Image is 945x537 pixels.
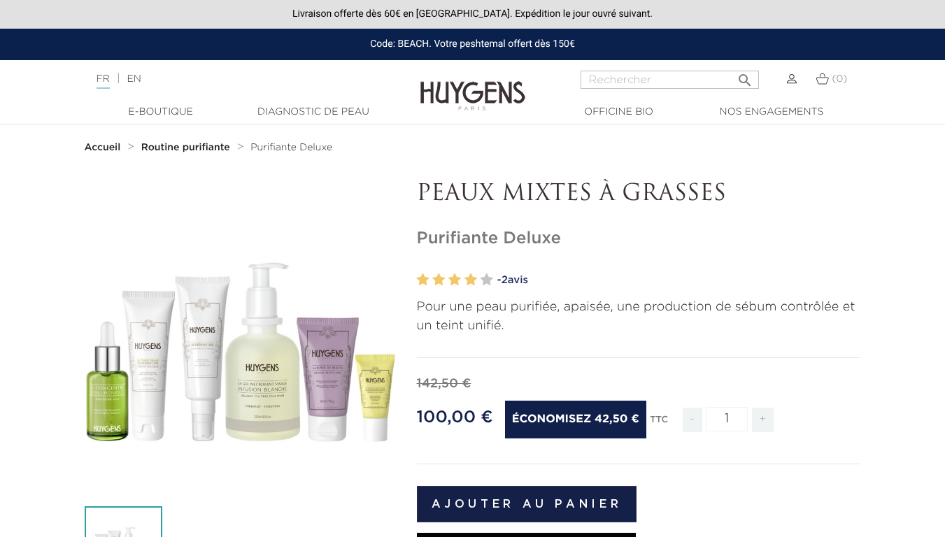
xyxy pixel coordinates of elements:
[481,270,493,290] label: 5
[497,270,861,291] a: -2avis
[90,71,383,87] div: |
[417,486,637,522] button: Ajouter au panier
[141,142,234,153] a: Routine purifiante
[85,143,121,152] strong: Accueil
[650,405,668,443] div: TTC
[127,74,141,84] a: EN
[420,59,525,113] img: Huygens
[243,105,383,120] a: Diagnostic de peau
[417,270,429,290] label: 1
[702,105,841,120] a: Nos engagements
[97,74,110,89] a: FR
[417,298,861,336] p: Pour une peau purifiée, apaisée, une production de sébum contrôlée et un teint unifié.
[448,270,461,290] label: 3
[732,66,758,85] button: 
[832,74,847,84] span: (0)
[706,407,748,431] input: Quantité
[85,142,124,153] a: Accueil
[417,409,493,426] span: 100,00 €
[502,275,508,285] span: 2
[417,229,861,249] h1: Purifiante Deluxe
[683,408,702,432] span: -
[432,270,445,290] label: 2
[141,143,230,152] strong: Routine purifiante
[505,401,646,438] span: Économisez 42,50 €
[581,71,759,89] input: Rechercher
[737,68,753,85] i: 
[464,270,477,290] label: 4
[250,142,332,153] a: Purifiante Deluxe
[250,143,332,152] span: Purifiante Deluxe
[417,378,471,390] span: 142,50 €
[417,181,861,208] p: PEAUX MIXTES À GRASSES
[549,105,689,120] a: Officine Bio
[752,408,774,432] span: +
[91,105,231,120] a: E-Boutique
